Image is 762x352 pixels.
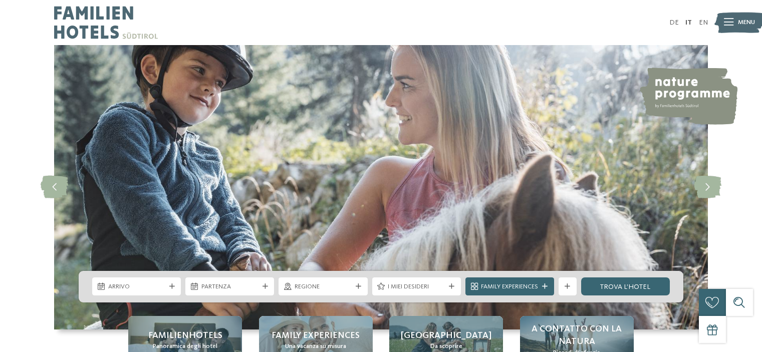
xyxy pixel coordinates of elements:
span: [GEOGRAPHIC_DATA] [401,329,491,342]
a: DE [669,19,679,26]
span: Familienhotels [148,329,222,342]
span: Una vacanza su misura [285,342,346,351]
span: Arrivo [108,282,165,291]
span: Menu [738,18,755,27]
span: A contatto con la natura [529,323,625,348]
span: I miei desideri [388,282,445,291]
a: EN [699,19,708,26]
span: Family Experiences [481,282,538,291]
a: IT [685,19,692,26]
img: nature programme by Familienhotels Südtirol [638,68,737,125]
span: Family experiences [272,329,360,342]
span: Panoramica degli hotel [153,342,217,351]
a: trova l’hotel [581,277,670,295]
span: Partenza [201,282,259,291]
img: Family hotel Alto Adige: the happy family places! [54,45,708,329]
span: Da scoprire [430,342,462,351]
span: Regione [295,282,352,291]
